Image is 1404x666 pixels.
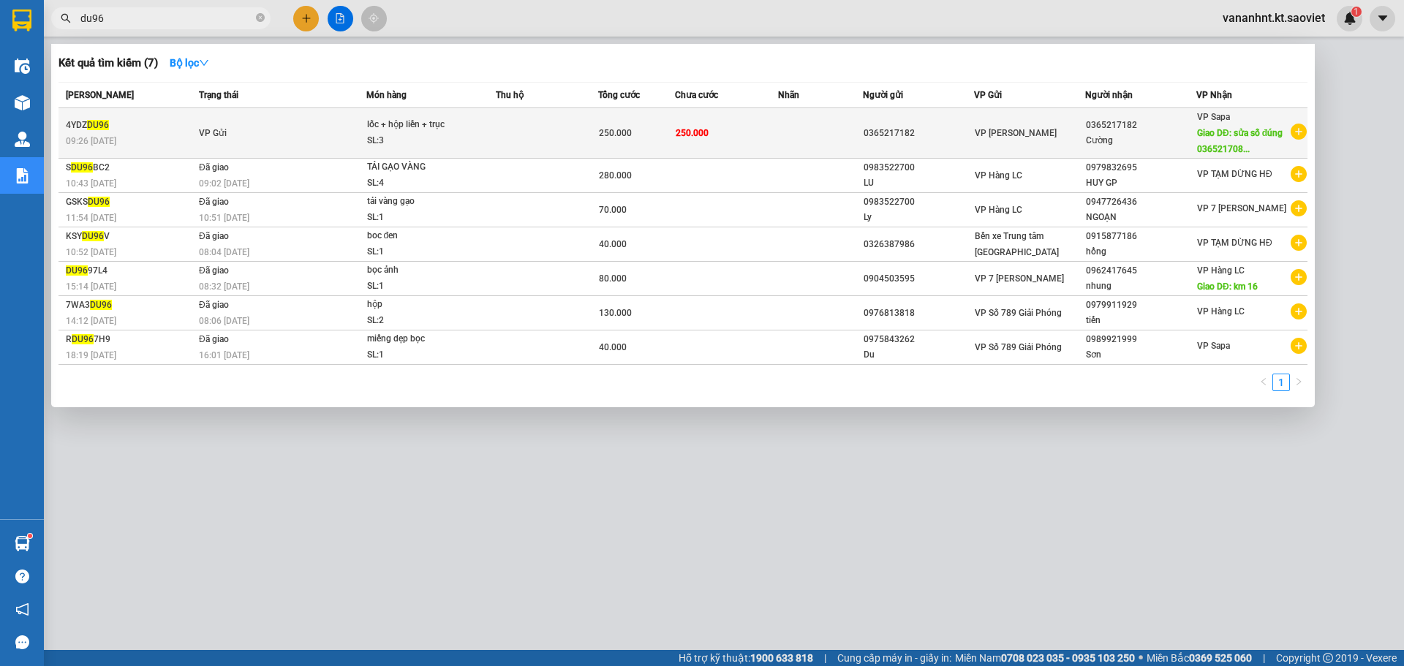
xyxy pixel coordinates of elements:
img: warehouse-icon [15,58,30,74]
div: 0947726436 [1086,194,1196,210]
div: 0989921999 [1086,332,1196,347]
span: 11:54 [DATE] [66,213,116,223]
span: VP TẠM DỪNG HĐ [1197,238,1272,248]
div: SL: 1 [367,210,477,226]
span: [PERSON_NAME] [66,90,134,100]
span: DU96 [71,162,93,173]
div: tải vàng gạo [367,194,477,210]
span: 10:52 [DATE] [66,247,116,257]
div: tiến [1086,313,1196,328]
h3: Kết quả tìm kiếm ( 7 ) [58,56,158,71]
div: lốc + hộp liền + trục [367,117,477,133]
span: 80.000 [599,273,627,284]
span: 16:01 [DATE] [199,350,249,360]
span: VP Hàng LC [1197,265,1245,276]
div: 0365217182 [1086,118,1196,133]
div: 0975843262 [864,332,973,347]
span: DU96 [87,120,109,130]
span: plus-circle [1291,124,1307,140]
div: LU [864,175,973,191]
span: VP Nhận [1196,90,1232,100]
span: 280.000 [599,170,632,181]
span: 08:06 [DATE] [199,316,249,326]
span: VP Gửi [199,128,227,138]
div: 0904503595 [864,271,973,287]
button: Bộ lọcdown [158,51,221,75]
span: DU96 [66,265,88,276]
a: 1 [1273,374,1289,390]
div: NGOẠN [1086,210,1196,225]
span: VP 7 [PERSON_NAME] [1197,203,1286,213]
div: S BC2 [66,160,195,175]
span: Đã giao [199,334,229,344]
span: close-circle [256,13,265,22]
div: 0326387986 [864,237,973,252]
div: 97L4 [66,263,195,279]
img: warehouse-icon [15,536,30,551]
img: solution-icon [15,168,30,183]
span: DU96 [82,231,104,241]
span: 08:04 [DATE] [199,247,249,257]
span: VP [PERSON_NAME] [975,128,1057,138]
div: SL: 3 [367,133,477,149]
span: plus-circle [1291,338,1307,354]
button: right [1290,374,1307,391]
span: Đã giao [199,197,229,207]
div: bọc ảnh [367,262,477,279]
img: warehouse-icon [15,132,30,147]
span: right [1294,377,1303,386]
span: notification [15,602,29,616]
span: 09:26 [DATE] [66,136,116,146]
span: VP 7 [PERSON_NAME] [975,273,1064,284]
div: 4YDZ [66,118,195,133]
span: Tổng cước [598,90,640,100]
span: 09:02 [DATE] [199,178,249,189]
span: VP Hàng LC [975,170,1022,181]
sup: 1 [28,534,32,538]
span: VP TẠM DỪNG HĐ [1197,169,1272,179]
span: Giao DĐ: km 16 [1197,281,1258,292]
span: VP Hàng LC [975,205,1022,215]
span: Chưa cước [675,90,718,100]
span: 10:43 [DATE] [66,178,116,189]
span: Đã giao [199,162,229,173]
span: VP Số 789 Giải Phóng [975,308,1062,318]
div: 0976813818 [864,306,973,321]
div: R 7H9 [66,332,195,347]
div: 0365217182 [864,126,973,141]
span: VP Gửi [974,90,1002,100]
span: VP Sapa [1197,341,1230,351]
div: Cường [1086,133,1196,148]
div: 0979911929 [1086,298,1196,313]
strong: Bộ lọc [170,57,209,69]
span: Trạng thái [199,90,238,100]
div: Ly [864,210,973,225]
div: TẢI GẠO VÀNG [367,159,477,175]
div: HUY GP [1086,175,1196,191]
div: KSY V [66,229,195,244]
span: Đã giao [199,265,229,276]
span: 250.000 [599,128,632,138]
div: 0983522700 [864,194,973,210]
span: down [199,58,209,68]
div: SL: 1 [367,347,477,363]
span: Người nhận [1085,90,1133,100]
span: question-circle [15,569,29,583]
span: DU96 [72,334,94,344]
span: 70.000 [599,205,627,215]
div: Du [864,347,973,363]
span: Món hàng [366,90,407,100]
div: hồng [1086,244,1196,260]
span: close-circle [256,12,265,26]
span: 40.000 [599,342,627,352]
div: 0979832695 [1086,160,1196,175]
div: SL: 2 [367,313,477,329]
span: 10:51 [DATE] [199,213,249,223]
span: plus-circle [1291,303,1307,319]
span: 130.000 [599,308,632,318]
div: miếng dẹp bọc [367,331,477,347]
span: Thu hộ [496,90,524,100]
span: DU96 [90,300,112,310]
span: Bến xe Trung tâm [GEOGRAPHIC_DATA] [975,231,1059,257]
span: DU96 [88,197,110,207]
